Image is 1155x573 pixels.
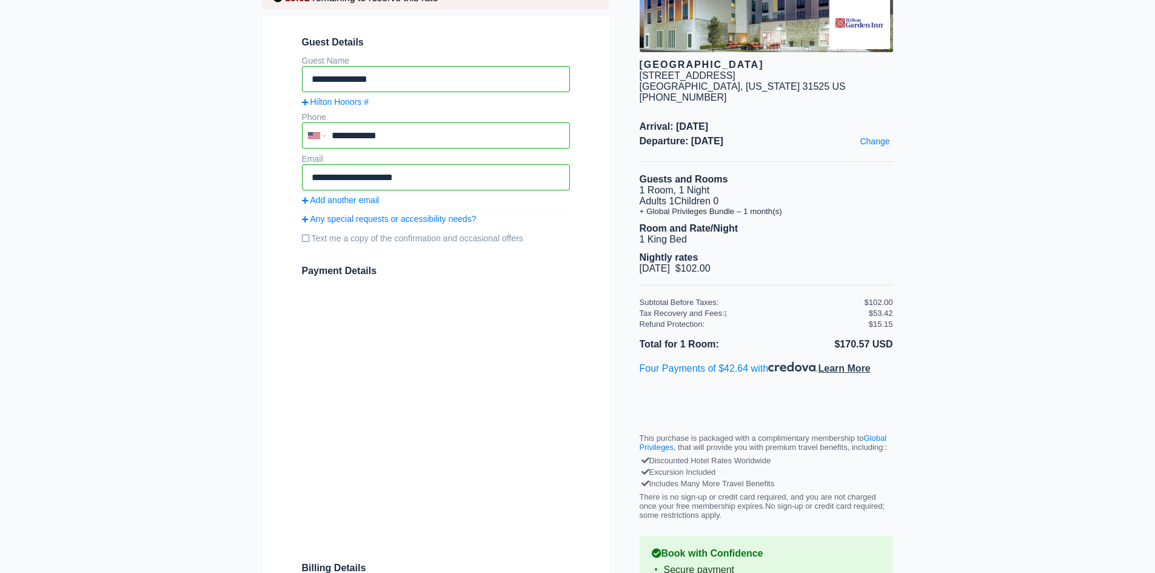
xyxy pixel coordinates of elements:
[302,214,570,224] a: Any special requests or accessibility needs?
[674,196,718,206] span: Children 0
[302,266,377,276] span: Payment Details
[303,124,329,147] div: United States: +1
[640,320,869,329] div: Refund Protection:
[640,337,766,352] li: Total for 1 Room:
[302,112,326,122] label: Phone
[640,263,711,273] span: [DATE] $102.00
[300,281,572,549] iframe: Secure payment input frame
[640,298,865,307] div: Subtotal Before Taxes:
[865,298,893,307] div: $102.00
[640,434,887,452] a: Global Privileges
[643,478,890,489] div: Includes Many More Travel Benefits
[640,492,893,520] p: There is no sign-up or credit card required, and you are not charged once your free membership ex...
[640,363,871,374] span: Four Payments of $42.64 with .
[302,56,350,65] label: Guest Name
[869,309,893,318] div: $53.42
[803,81,830,92] span: 31525
[640,385,893,408] iframe: PayPal Message 1
[643,466,890,478] div: Excursion Included
[857,133,892,149] a: Change
[302,37,570,48] span: Guest Details
[640,174,728,184] b: Guests and Rooms
[640,70,735,81] div: [STREET_ADDRESS]
[640,363,871,374] a: Four Payments of $42.64 with.Learn More
[640,234,893,245] li: 1 King Bed
[746,81,800,92] span: [US_STATE]
[302,195,570,205] a: Add another email
[640,136,893,147] span: Departure: [DATE]
[643,455,890,466] div: Discounted Hotel Rates Worldwide
[640,434,893,452] p: This purchase is packaged with a complimentary membership to , that will provide you with premium...
[819,363,871,374] span: Learn More
[832,81,846,92] span: US
[640,185,893,196] li: 1 Room, 1 Night
[640,92,893,103] div: [PHONE_NUMBER]
[640,309,865,318] div: Tax Recovery and Fees:
[640,252,698,263] b: Nightly rates
[766,337,893,352] li: $170.57 USD
[652,548,881,559] b: Book with Confidence
[640,121,893,132] span: Arrival: [DATE]
[302,154,323,164] label: Email
[640,501,885,520] span: No sign-up or credit card required; some restrictions apply.
[302,97,570,107] a: Hilton Honors #
[640,59,893,70] div: [GEOGRAPHIC_DATA]
[640,223,738,233] b: Room and Rate/Night
[302,229,570,248] label: Text me a copy of the confirmation and occasional offers
[869,320,893,329] div: $15.15
[640,196,893,207] li: Adults 1
[640,207,893,216] li: + Global Privileges Bundle – 1 month(s)
[640,81,743,92] span: [GEOGRAPHIC_DATA],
